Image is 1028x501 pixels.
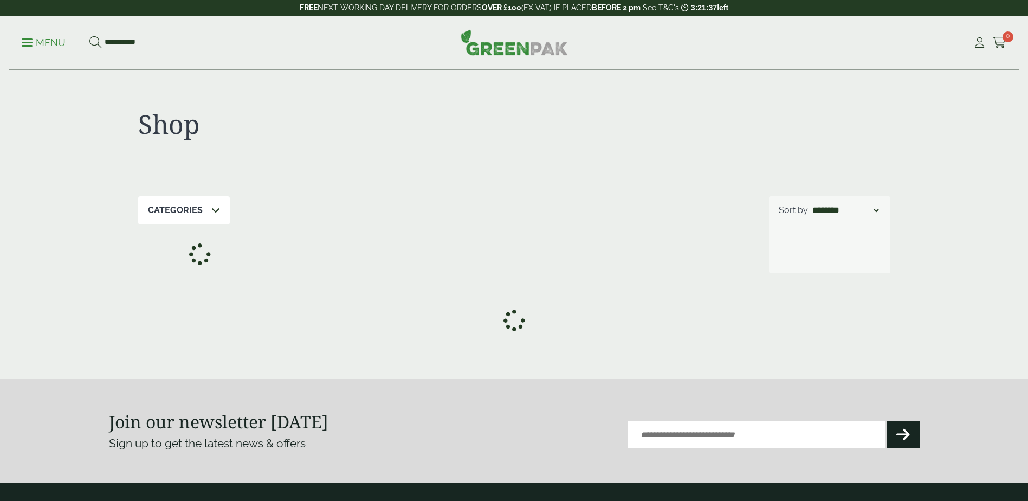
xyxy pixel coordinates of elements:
[691,3,717,12] span: 3:21:37
[482,3,521,12] strong: OVER £100
[22,36,66,47] a: Menu
[717,3,728,12] span: left
[109,435,474,452] p: Sign up to get the latest news & offers
[461,29,568,55] img: GreenPak Supplies
[810,204,881,217] select: Shop order
[643,3,679,12] a: See T&C's
[993,35,1006,51] a: 0
[592,3,641,12] strong: BEFORE 2 pm
[138,108,514,140] h1: Shop
[973,37,986,48] i: My Account
[109,410,328,433] strong: Join our newsletter [DATE]
[22,36,66,49] p: Menu
[1003,31,1013,42] span: 0
[300,3,318,12] strong: FREE
[148,204,203,217] p: Categories
[779,204,808,217] p: Sort by
[993,37,1006,48] i: Cart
